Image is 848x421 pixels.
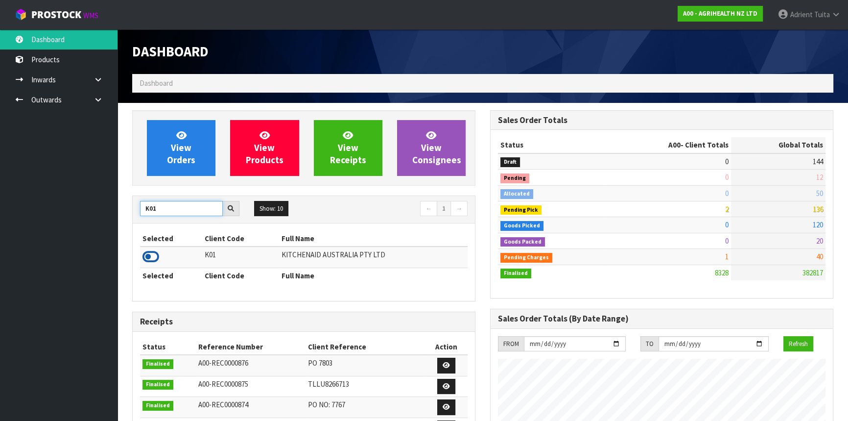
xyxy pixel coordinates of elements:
span: 144 [813,157,823,166]
a: ViewReceipts [314,120,382,176]
span: 0 [725,173,729,182]
span: Finalised [500,269,531,278]
input: Search clients [140,201,223,216]
span: 40 [816,252,823,261]
span: 12 [816,173,823,182]
span: 50 [816,189,823,198]
span: 0 [725,189,729,198]
th: - Client Totals [606,137,731,153]
h3: Sales Order Totals [498,116,825,125]
span: PO NO: 7767 [308,400,345,409]
th: Status [498,137,606,153]
span: ProStock [31,8,81,21]
a: → [450,201,468,217]
span: A00-REC0000875 [198,379,248,389]
span: A00 [668,140,681,149]
a: A00 - AGRIHEALTH NZ LTD [678,6,763,22]
button: Show: 10 [254,201,288,217]
h3: Receipts [140,317,468,326]
span: 120 [813,220,823,229]
span: 0 [725,220,729,229]
a: ViewProducts [230,120,299,176]
strong: A00 - AGRIHEALTH NZ LTD [683,9,757,18]
span: A00-REC0000874 [198,400,248,409]
button: Refresh [783,336,813,352]
th: Selected [140,231,202,247]
th: Reference Number [196,339,306,355]
span: View Consignees [412,129,461,166]
h3: Sales Order Totals (By Date Range) [498,314,825,323]
span: 382817 [802,268,823,277]
span: Allocated [500,189,533,199]
span: Pending Charges [500,253,552,263]
span: Finalised [142,401,173,411]
span: Finalised [142,380,173,390]
span: Dashboard [140,78,173,88]
th: Action [425,339,468,355]
span: TLLU8266713 [308,379,349,389]
span: Goods Picked [500,221,543,231]
span: 1 [725,252,729,261]
small: WMS [83,11,98,20]
span: Finalised [142,359,173,369]
div: TO [640,336,659,352]
span: 0 [725,157,729,166]
td: K01 [202,247,280,268]
span: PO 7803 [308,358,332,368]
img: cube-alt.png [15,8,27,21]
span: 136 [813,204,823,214]
th: Status [140,339,196,355]
span: 20 [816,236,823,246]
nav: Page navigation [311,201,468,218]
span: 8328 [715,268,729,277]
th: Client Reference [306,339,425,355]
span: 2 [725,204,729,214]
span: Dashboard [132,43,209,60]
span: Draft [500,157,520,167]
th: Global Totals [731,137,825,153]
span: 0 [725,236,729,246]
span: View Orders [167,129,195,166]
th: Client Code [202,268,280,283]
span: View Products [246,129,283,166]
span: Adrient [790,10,813,19]
span: Tuita [814,10,830,19]
span: Goods Packed [500,237,545,247]
a: ViewOrders [147,120,215,176]
span: View Receipts [330,129,366,166]
a: ViewConsignees [397,120,466,176]
div: FROM [498,336,524,352]
span: A00-REC0000876 [198,358,248,368]
th: Client Code [202,231,280,247]
a: 1 [437,201,451,217]
td: KITCHENAID AUSTRALIA PTY LTD [279,247,468,268]
a: ← [420,201,437,217]
th: Selected [140,268,202,283]
span: Pending Pick [500,205,542,215]
th: Full Name [279,231,468,247]
th: Full Name [279,268,468,283]
span: Pending [500,173,529,183]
